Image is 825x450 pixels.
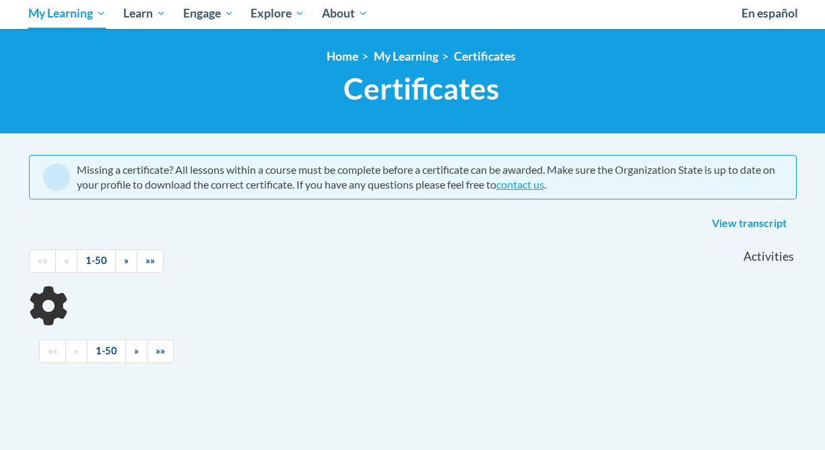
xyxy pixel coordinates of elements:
[125,340,147,363] a: Next
[327,49,358,63] a: Home
[29,249,56,273] a: Begining
[496,178,544,191] a: contact us
[251,5,304,22] span: Explore
[741,6,798,20] span: En español
[123,5,166,22] span: Learn
[55,249,77,273] a: Previous
[134,345,139,356] span: »
[147,340,174,363] a: End
[39,340,66,363] a: Begining
[65,340,88,363] a: Previous
[87,340,126,363] a: 1-50
[38,255,47,266] span: ««
[77,249,116,273] a: 1-50
[744,249,794,264] span: Activities
[124,255,129,266] span: »
[115,249,137,273] a: Next
[137,249,164,273] a: End
[374,49,438,63] a: My Learning
[343,71,499,106] span: Certificates
[48,345,57,356] span: ««
[454,49,516,63] a: Certificates
[322,5,368,22] span: About
[156,345,165,356] span: »»
[183,5,234,22] span: Engage
[145,255,155,266] span: »»
[64,255,69,266] span: «
[77,162,783,192] div: Missing a certificate? All lessons within a course must be complete before a certificate can be a...
[74,345,79,356] span: «
[28,5,106,22] span: My Learning
[702,213,797,234] a: View transcript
